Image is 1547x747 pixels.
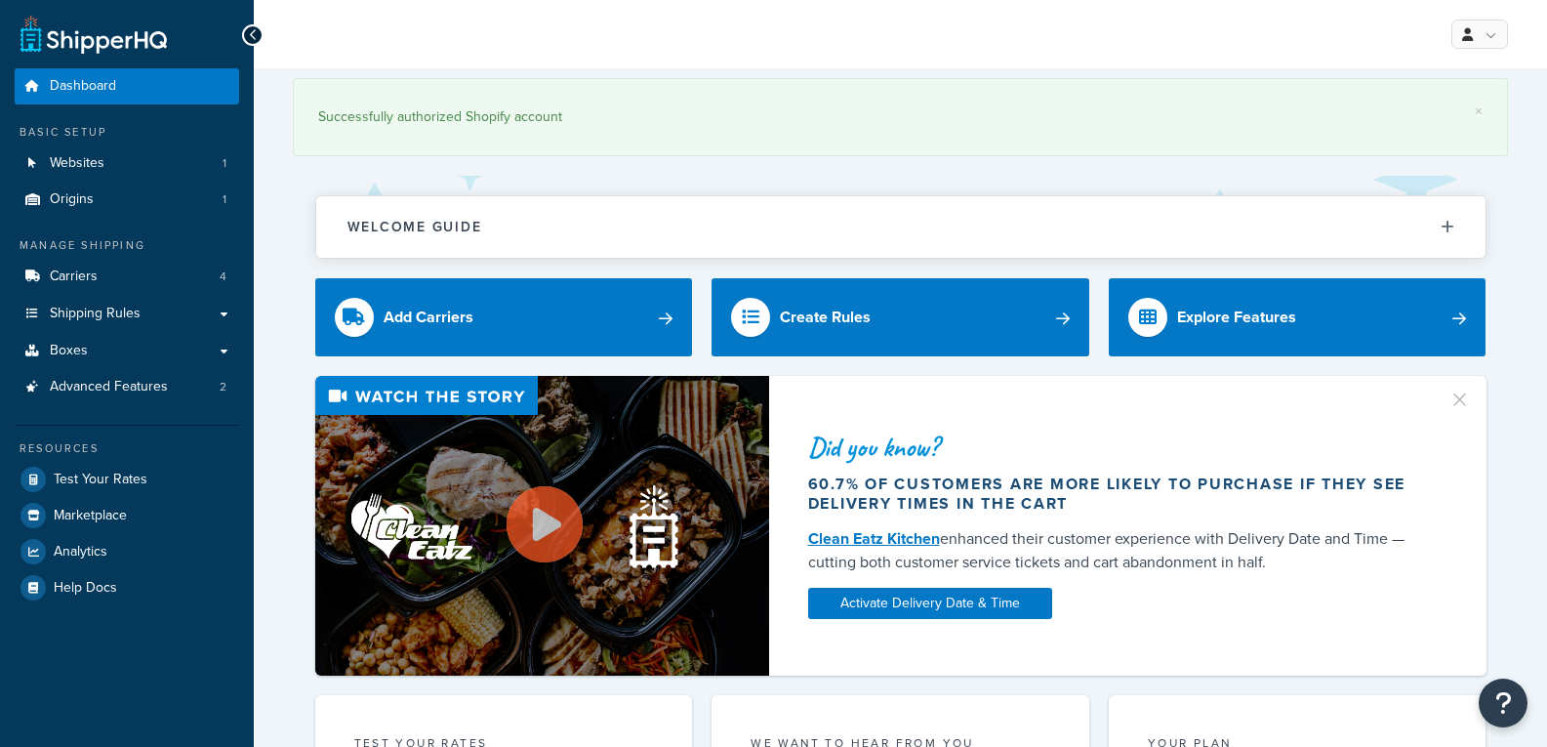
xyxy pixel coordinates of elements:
[15,369,239,405] a: Advanced Features2
[315,278,693,356] a: Add Carriers
[15,440,239,457] div: Resources
[50,343,88,359] span: Boxes
[15,534,239,569] a: Analytics
[50,155,104,172] span: Websites
[15,182,239,218] li: Origins
[15,296,239,332] a: Shipping Rules
[1479,679,1527,727] button: Open Resource Center
[50,306,141,322] span: Shipping Rules
[223,191,226,208] span: 1
[808,588,1052,619] a: Activate Delivery Date & Time
[15,259,239,295] a: Carriers4
[15,498,239,533] a: Marketplace
[808,434,1425,461] div: Did you know?
[347,220,482,234] h2: Welcome Guide
[54,508,127,524] span: Marketplace
[316,196,1486,258] button: Welcome Guide
[15,145,239,182] li: Websites
[220,379,226,395] span: 2
[15,570,239,605] a: Help Docs
[223,155,226,172] span: 1
[50,269,98,285] span: Carriers
[15,237,239,254] div: Manage Shipping
[15,333,239,369] a: Boxes
[808,527,1425,574] div: enhanced their customer experience with Delivery Date and Time — cutting both customer service ti...
[808,475,1425,514] div: 60.7% of customers are more likely to purchase if they see delivery times in the cart
[50,191,94,208] span: Origins
[220,269,226,285] span: 4
[15,182,239,218] a: Origins1
[54,544,107,560] span: Analytics
[1109,278,1486,356] a: Explore Features
[15,145,239,182] a: Websites1
[1475,104,1483,119] a: ×
[15,68,239,104] a: Dashboard
[54,580,117,597] span: Help Docs
[15,369,239,405] li: Advanced Features
[54,472,147,488] span: Test Your Rates
[808,527,940,550] a: Clean Eatz Kitchen
[15,124,239,141] div: Basic Setup
[712,278,1089,356] a: Create Rules
[50,379,168,395] span: Advanced Features
[318,104,1483,131] div: Successfully authorized Shopify account
[315,376,769,676] img: Video thumbnail
[15,259,239,295] li: Carriers
[384,304,473,331] div: Add Carriers
[15,462,239,497] a: Test Your Rates
[1177,304,1296,331] div: Explore Features
[50,78,116,95] span: Dashboard
[780,304,871,331] div: Create Rules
